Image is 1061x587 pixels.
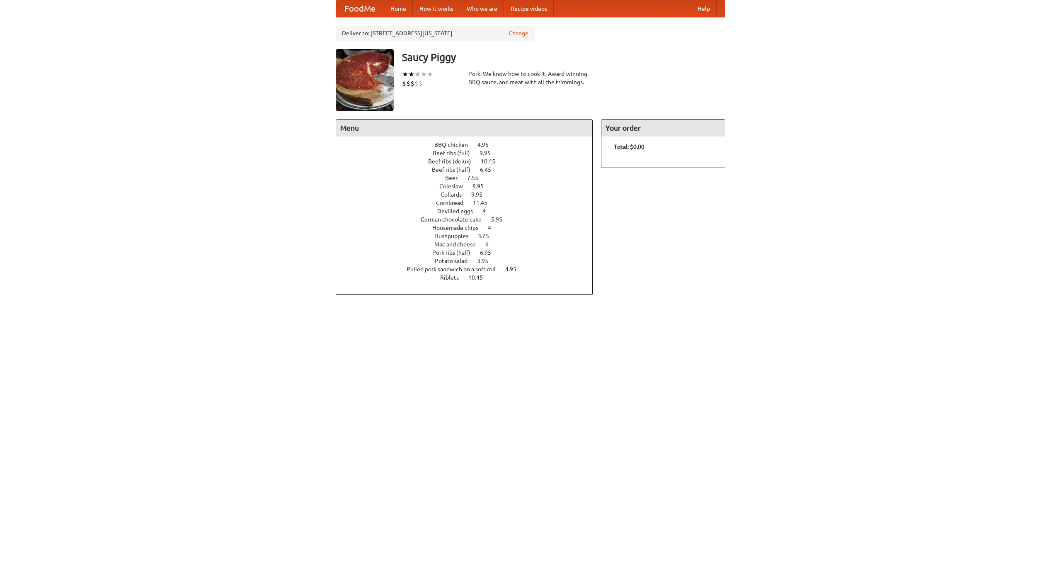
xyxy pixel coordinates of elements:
span: BBQ chicken [434,141,476,148]
li: $ [414,79,419,88]
a: Beer 7.55 [445,175,494,181]
li: $ [406,79,410,88]
div: Deliver to: [STREET_ADDRESS][US_STATE] [336,26,535,41]
b: Total: $0.00 [614,144,644,150]
a: German chocolate cake 5.95 [421,216,518,223]
li: ★ [402,70,408,79]
a: How it works [413,0,460,17]
span: Collards [441,191,470,198]
a: BBQ chicken 4.95 [434,141,504,148]
span: 4.95 [505,266,525,273]
li: ★ [421,70,427,79]
div: Pork. We know how to cook it. Award-winning BBQ sauce, and meat with all the trimmings. [468,70,593,86]
a: Home [384,0,413,17]
a: Coleslaw 8.95 [439,183,499,190]
span: 10.45 [481,158,504,165]
a: Who we are [460,0,504,17]
img: angular.jpg [336,49,394,111]
span: Hushpuppies [434,233,477,239]
li: ★ [408,70,414,79]
span: Beer [445,175,466,181]
span: Beef ribs (full) [433,150,478,156]
span: 10.45 [468,274,491,281]
span: Pulled pork sandwich on a soft roll [407,266,504,273]
span: 4.95 [477,141,497,148]
a: Mac and cheese 6 [434,241,504,248]
a: Change [509,29,528,37]
span: 4 [488,224,499,231]
span: 11.45 [473,200,496,206]
li: $ [402,79,406,88]
span: German chocolate cake [421,216,490,223]
span: Pork ribs (half) [432,249,479,256]
span: 8.95 [472,183,492,190]
span: Beef ribs (half) [432,166,479,173]
a: FoodMe [336,0,384,17]
span: Potato salad [435,258,476,264]
span: 9.95 [471,191,491,198]
a: Hushpuppies 3.25 [434,233,504,239]
span: 3.25 [478,233,497,239]
h3: Saucy Piggy [402,49,725,66]
span: 6.45 [480,166,499,173]
a: Beef ribs (half) 6.45 [432,166,506,173]
a: Pork ribs (half) 6.95 [432,249,506,256]
span: 7.55 [467,175,487,181]
span: 3.95 [477,258,497,264]
a: Beef ribs (delux) 10.45 [428,158,511,165]
span: Riblets [440,274,467,281]
a: Pulled pork sandwich on a soft roll 4.95 [407,266,532,273]
span: Mac and cheese [434,241,484,248]
h4: Your order [601,120,725,136]
h4: Menu [336,120,592,136]
li: ★ [414,70,421,79]
span: Beef ribs (delux) [428,158,480,165]
a: Collards 9.95 [441,191,498,198]
a: Riblets 10.45 [440,274,498,281]
span: Cornbread [436,200,472,206]
a: Devilled eggs 4 [437,208,501,214]
span: 6 [485,241,497,248]
a: Cornbread 11.45 [436,200,503,206]
li: $ [419,79,423,88]
span: 5.95 [491,216,511,223]
span: 6.95 [480,249,499,256]
span: Coleslaw [439,183,471,190]
span: Housemade chips [432,224,487,231]
li: $ [410,79,414,88]
a: Recipe videos [504,0,554,17]
span: Devilled eggs [437,208,481,214]
a: Potato salad 3.95 [435,258,504,264]
span: 9.95 [480,150,499,156]
li: ★ [427,70,433,79]
a: Beef ribs (full) 9.95 [433,150,506,156]
a: Help [691,0,717,17]
span: 4 [482,208,494,214]
a: Housemade chips 4 [432,224,506,231]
